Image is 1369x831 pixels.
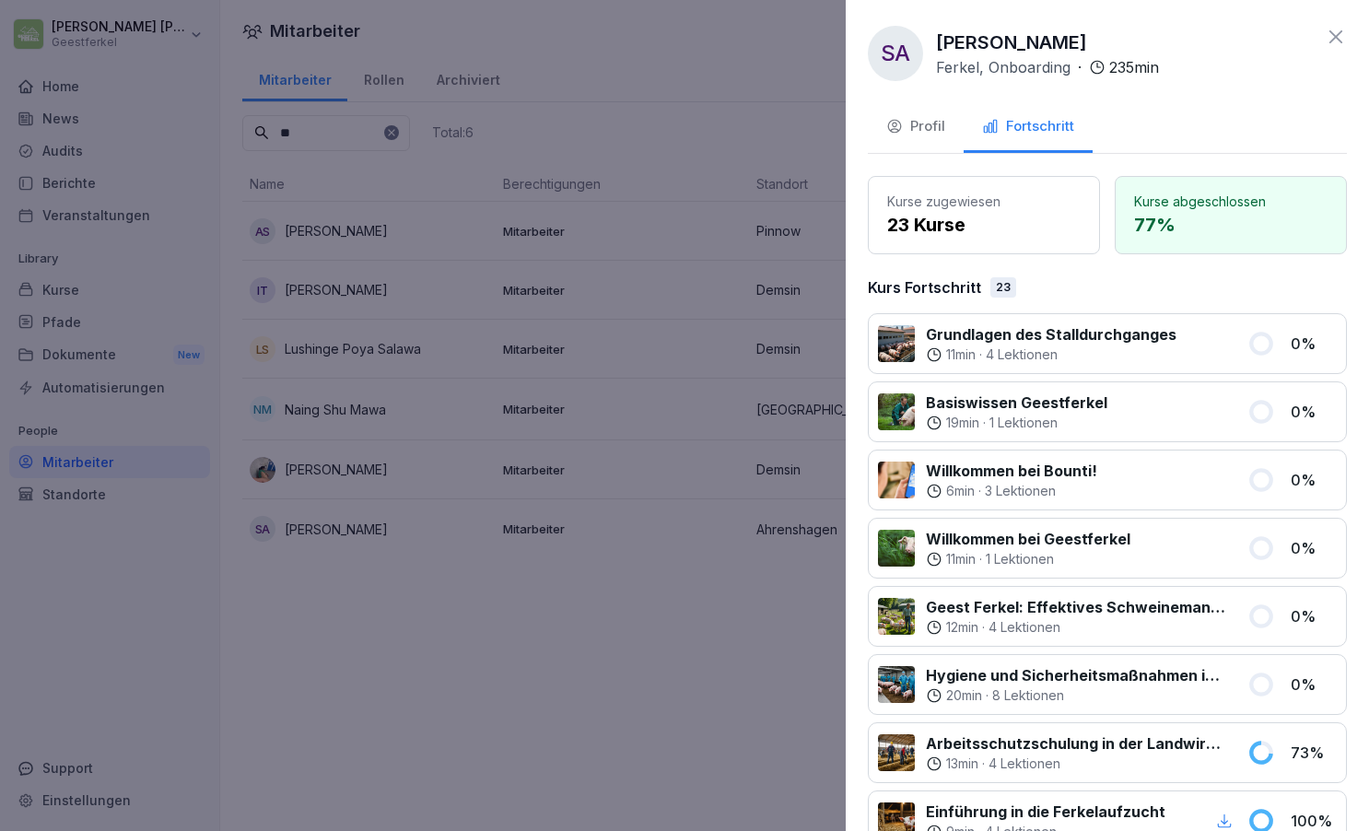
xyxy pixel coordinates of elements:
[1109,56,1159,78] p: 235 min
[926,414,1107,432] div: ·
[868,103,964,153] button: Profil
[886,116,945,137] div: Profil
[946,618,978,637] p: 12 min
[926,482,1097,500] div: ·
[936,56,1071,78] p: Ferkel, Onboarding
[926,392,1107,414] p: Basiswissen Geestferkel
[926,618,1225,637] div: ·
[989,414,1058,432] p: 1 Lektionen
[946,755,978,773] p: 13 min
[936,29,1087,56] p: [PERSON_NAME]
[1291,401,1337,423] p: 0 %
[1291,333,1337,355] p: 0 %
[992,686,1064,705] p: 8 Lektionen
[926,732,1225,755] p: Arbeitsschutzschulung in der Landwirtschaft
[926,528,1130,550] p: Willkommen bei Geestferkel
[868,26,923,81] div: SA
[1291,605,1337,627] p: 0 %
[982,116,1074,137] div: Fortschritt
[1134,192,1328,211] p: Kurse abgeschlossen
[989,618,1060,637] p: 4 Lektionen
[989,755,1060,773] p: 4 Lektionen
[946,345,976,364] p: 11 min
[926,345,1176,364] div: ·
[990,277,1016,298] div: 23
[946,414,979,432] p: 19 min
[887,211,1081,239] p: 23 Kurse
[887,192,1081,211] p: Kurse zugewiesen
[946,686,982,705] p: 20 min
[964,103,1093,153] button: Fortschritt
[936,56,1159,78] div: ·
[1291,537,1337,559] p: 0 %
[1291,742,1337,764] p: 73 %
[1134,211,1328,239] p: 77 %
[1291,673,1337,696] p: 0 %
[926,801,1165,823] p: Einführung in die Ferkelaufzucht
[926,686,1225,705] div: ·
[926,596,1225,618] p: Geest Ferkel: Effektives Schweinemanagement
[946,482,975,500] p: 6 min
[868,276,981,298] p: Kurs Fortschritt
[985,482,1056,500] p: 3 Lektionen
[926,323,1176,345] p: Grundlagen des Stalldurchganges
[926,550,1130,568] div: ·
[986,550,1054,568] p: 1 Lektionen
[1291,469,1337,491] p: 0 %
[926,664,1225,686] p: Hygiene und Sicherheitsmaßnahmen in Schweinezuchtbetrieben
[946,550,976,568] p: 11 min
[926,460,1097,482] p: Willkommen bei Bounti!
[926,755,1225,773] div: ·
[986,345,1058,364] p: 4 Lektionen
